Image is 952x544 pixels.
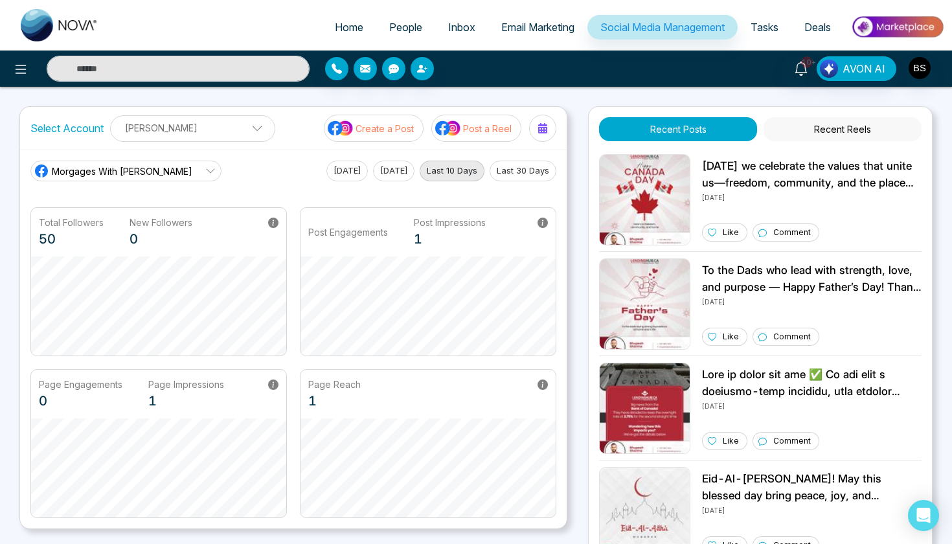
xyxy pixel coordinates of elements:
p: Post Impressions [414,216,486,229]
img: Nova CRM Logo [21,9,98,41]
p: New Followers [130,216,192,229]
p: 0 [39,391,122,411]
p: Comment [773,227,811,238]
p: Like [723,227,739,238]
span: Morgages With [PERSON_NAME] [52,164,192,178]
span: Home [335,21,363,34]
img: Unable to load img. [599,154,690,245]
img: social-media-icon [435,120,461,137]
span: 10+ [801,56,813,68]
img: User Avatar [909,57,931,79]
p: Eid-Al-[PERSON_NAME]! May this blessed day bring peace, joy, and countless blessings to you and y... [702,471,922,504]
span: People [389,21,422,34]
a: Home [322,15,376,40]
div: Open Intercom Messenger [908,500,939,531]
a: Deals [791,15,844,40]
button: [DATE] [326,161,368,181]
a: Social Media Management [587,15,738,40]
img: Unable to load img. [599,258,690,350]
a: Tasks [738,15,791,40]
p: [DATE] [702,400,922,411]
img: Unable to load img. [599,363,690,454]
button: Recent Posts [599,117,757,141]
span: Deals [804,21,831,34]
p: 1 [148,391,224,411]
p: Page Impressions [148,378,224,391]
img: Market-place.gif [850,12,944,41]
img: Lead Flow [820,60,838,78]
button: social-media-iconPost a Reel [431,115,521,142]
p: [DATE] [702,191,922,203]
p: Post a Reel [463,122,512,135]
button: social-media-iconCreate a Post [324,115,424,142]
p: 1 [308,391,361,411]
p: 0 [130,229,192,249]
button: AVON AI [817,56,896,81]
p: Total Followers [39,216,104,229]
button: Last 30 Days [490,161,556,181]
p: To the Dads who lead with strength, love, and purpose — Happy Father’s Day! Thank you for buildin... [702,262,922,295]
p: Page Engagements [39,378,122,391]
p: [DATE] [702,295,922,307]
span: AVON AI [843,61,885,76]
label: Select Account [30,120,104,136]
span: Social Media Management [600,21,725,34]
p: Create a Post [356,122,414,135]
p: Lore ip dolor sit ame ✅ Co adi elit s doeiusmo-temp incididu, utla etdolor magnaali enim admi ven... [702,367,922,400]
p: Page Reach [308,378,361,391]
a: Email Marketing [488,15,587,40]
button: Last 10 Days [420,161,484,181]
p: 1 [414,229,486,249]
p: Post Engagements [308,225,388,239]
a: 10+ [786,56,817,79]
a: People [376,15,435,40]
a: Inbox [435,15,488,40]
p: Comment [773,435,811,447]
p: [DATE] [702,504,922,516]
p: Like [723,435,739,447]
span: Email Marketing [501,21,574,34]
button: Recent Reels [764,117,922,141]
p: 50 [39,229,104,249]
p: [DATE] we celebrate the values that unite us—freedom, community, and the place we all call home. ... [702,158,922,191]
img: social-media-icon [328,120,354,137]
span: Inbox [448,21,475,34]
p: Like [723,331,739,343]
button: [DATE] [373,161,414,181]
p: Comment [773,331,811,343]
span: Tasks [751,21,778,34]
p: [PERSON_NAME] [119,117,267,139]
